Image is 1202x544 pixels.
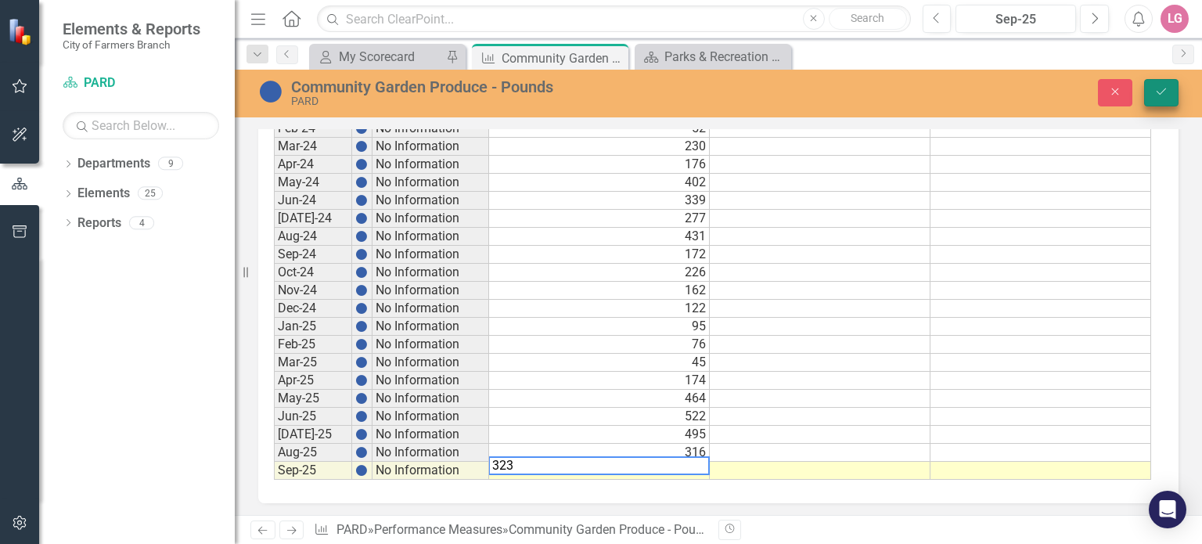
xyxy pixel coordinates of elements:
[961,10,1071,29] div: Sep-25
[489,390,710,408] td: 464
[274,354,352,372] td: Mar-25
[372,336,489,354] td: No Information
[489,156,710,174] td: 176
[372,138,489,156] td: No Information
[372,462,489,480] td: No Information
[274,228,352,246] td: Aug-24
[274,138,352,156] td: Mar-24
[851,12,884,24] span: Search
[372,156,489,174] td: No Information
[489,210,710,228] td: 277
[355,374,368,387] img: BgCOk07PiH71IgAAAABJRU5ErkJggg==
[77,185,130,203] a: Elements
[355,338,368,351] img: BgCOk07PiH71IgAAAABJRU5ErkJggg==
[489,120,710,138] td: 52
[258,79,283,104] img: No Information
[639,47,787,67] a: Parks & Recreation Welcome Page
[1161,5,1189,33] button: LG
[63,74,219,92] a: PARD
[291,95,768,107] div: PARD
[374,522,502,537] a: Performance Measures
[372,246,489,264] td: No Information
[355,320,368,333] img: BgCOk07PiH71IgAAAABJRU5ErkJggg==
[129,216,154,229] div: 4
[489,228,710,246] td: 431
[372,390,489,408] td: No Information
[313,47,442,67] a: My Scorecard
[489,372,710,390] td: 174
[355,446,368,459] img: BgCOk07PiH71IgAAAABJRU5ErkJggg==
[509,522,716,537] div: Community Garden Produce - Pounds
[372,174,489,192] td: No Information
[274,408,352,426] td: Jun-25
[372,318,489,336] td: No Information
[138,187,163,200] div: 25
[274,318,352,336] td: Jan-25
[489,354,710,372] td: 45
[372,354,489,372] td: No Information
[1149,491,1186,528] div: Open Intercom Messenger
[63,38,200,51] small: City of Farmers Branch
[372,408,489,426] td: No Information
[317,5,910,33] input: Search ClearPoint...
[372,210,489,228] td: No Information
[664,47,787,67] div: Parks & Recreation Welcome Page
[274,120,352,138] td: Feb-24
[372,192,489,210] td: No Information
[274,336,352,354] td: Feb-25
[355,248,368,261] img: BgCOk07PiH71IgAAAABJRU5ErkJggg==
[489,192,710,210] td: 339
[489,246,710,264] td: 172
[355,428,368,441] img: BgCOk07PiH71IgAAAABJRU5ErkJggg==
[355,392,368,405] img: BgCOk07PiH71IgAAAABJRU5ErkJggg==
[372,426,489,444] td: No Information
[372,264,489,282] td: No Information
[274,264,352,282] td: Oct-24
[502,49,624,68] div: Community Garden Produce - Pounds
[372,444,489,462] td: No Information
[158,157,183,171] div: 9
[829,8,907,30] button: Search
[77,214,121,232] a: Reports
[372,372,489,390] td: No Information
[355,464,368,477] img: BgCOk07PiH71IgAAAABJRU5ErkJggg==
[339,47,442,67] div: My Scorecard
[274,156,352,174] td: Apr-24
[355,212,368,225] img: BgCOk07PiH71IgAAAABJRU5ErkJggg==
[274,444,352,462] td: Aug-25
[355,230,368,243] img: BgCOk07PiH71IgAAAABJRU5ErkJggg==
[489,336,710,354] td: 76
[372,300,489,318] td: No Information
[274,192,352,210] td: Jun-24
[274,390,352,408] td: May-25
[291,78,768,95] div: Community Garden Produce - Pounds
[274,462,352,480] td: Sep-25
[274,426,352,444] td: [DATE]-25
[489,444,710,462] td: 316
[355,176,368,189] img: BgCOk07PiH71IgAAAABJRU5ErkJggg==
[489,408,710,426] td: 522
[489,318,710,336] td: 95
[489,426,710,444] td: 495
[355,194,368,207] img: BgCOk07PiH71IgAAAABJRU5ErkJggg==
[274,210,352,228] td: [DATE]-24
[77,155,150,173] a: Departments
[372,120,489,138] td: No Information
[274,246,352,264] td: Sep-24
[489,282,710,300] td: 162
[489,300,710,318] td: 122
[274,282,352,300] td: Nov-24
[355,356,368,369] img: BgCOk07PiH71IgAAAABJRU5ErkJggg==
[355,302,368,315] img: BgCOk07PiH71IgAAAABJRU5ErkJggg==
[489,264,710,282] td: 226
[355,410,368,423] img: BgCOk07PiH71IgAAAABJRU5ErkJggg==
[955,5,1076,33] button: Sep-25
[355,266,368,279] img: BgCOk07PiH71IgAAAABJRU5ErkJggg==
[489,174,710,192] td: 402
[274,300,352,318] td: Dec-24
[372,228,489,246] td: No Information
[274,372,352,390] td: Apr-25
[274,174,352,192] td: May-24
[355,158,368,171] img: BgCOk07PiH71IgAAAABJRU5ErkJggg==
